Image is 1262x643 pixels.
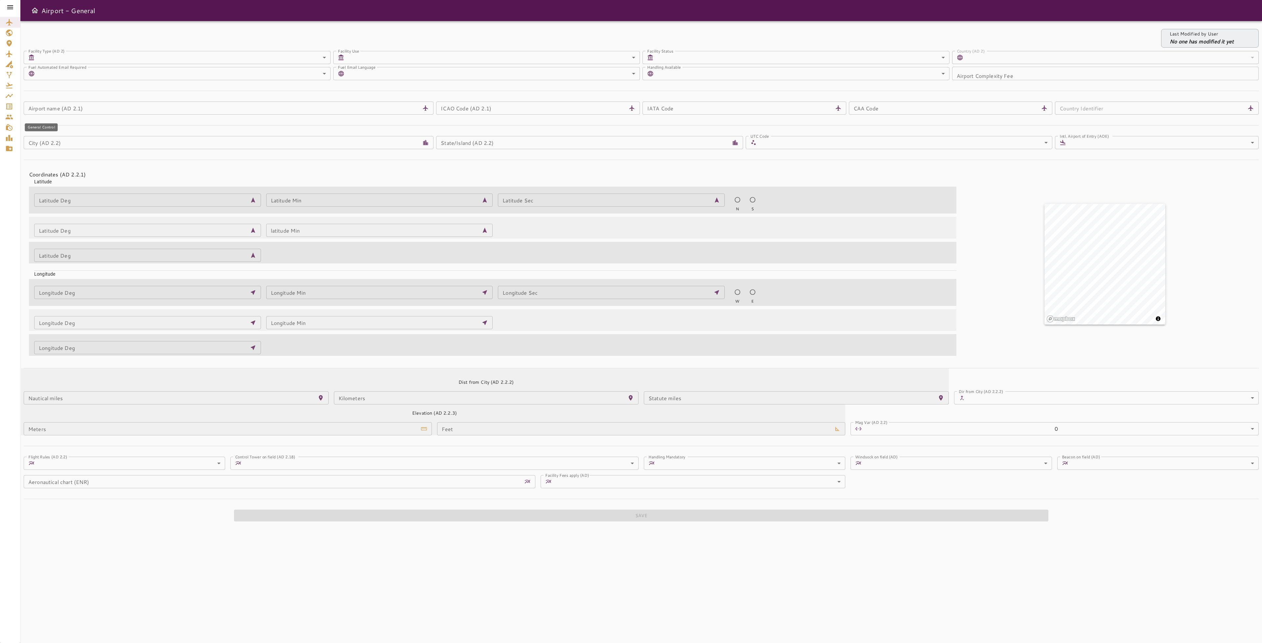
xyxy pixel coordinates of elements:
[735,298,739,304] span: W
[1154,315,1162,323] button: Toggle attribution
[648,454,685,459] label: Handling Mandatory
[855,454,898,459] label: Windsock on field (AD)
[1170,31,1234,37] p: Last Modified by User
[28,4,41,17] button: Open drawer
[750,133,769,139] label: UTC Code
[338,48,359,54] label: Facility Use
[647,48,673,54] label: Facility Status
[29,171,951,178] h4: Coordinates (AD 2.2.1)
[1044,204,1165,325] canvas: Map
[412,410,457,417] h6: Elevation (AD 2.2.3)
[458,379,514,386] h6: Dist from City (AD 2.2.2)
[957,48,985,54] label: Country (AD 2)
[1046,315,1075,323] a: Mapbox logo
[751,206,754,212] span: S
[235,454,295,459] label: Control Tower on field (AD 2.18)
[29,265,956,277] div: Longitude
[959,388,1003,394] label: Dir from City (AD 2.2.2)
[736,206,739,212] span: N
[28,64,86,70] label: Fuel Automated Email Required
[1062,454,1100,459] label: Beacon on field (AD)
[751,298,754,304] span: E
[545,472,589,478] label: Facility Fees apply (AD)
[25,124,58,131] div: General Control
[864,422,1259,435] div: 0
[41,5,96,16] h6: Airport - General
[1170,37,1234,45] p: No one has modified it yet
[855,419,888,425] label: Mag Var (AD 2.2)
[338,64,376,70] label: Fuel Email Language
[1060,133,1109,139] label: Intl. Airport of Entry (AOE)
[28,454,67,459] label: Flight Rules (AD 2.2)
[28,48,65,54] label: Facility Type (AD 2)
[29,173,956,185] div: Latitude
[1069,136,1259,149] div: ​
[647,64,681,70] label: Handling Available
